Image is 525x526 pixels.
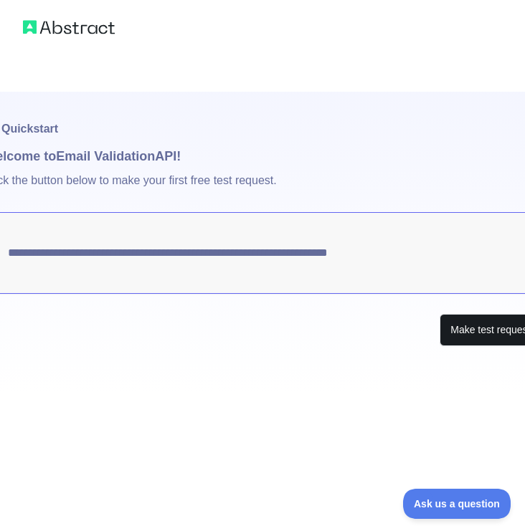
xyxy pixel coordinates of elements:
iframe: Toggle Customer Support [403,489,511,519]
img: Abstract logo [23,17,115,37]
